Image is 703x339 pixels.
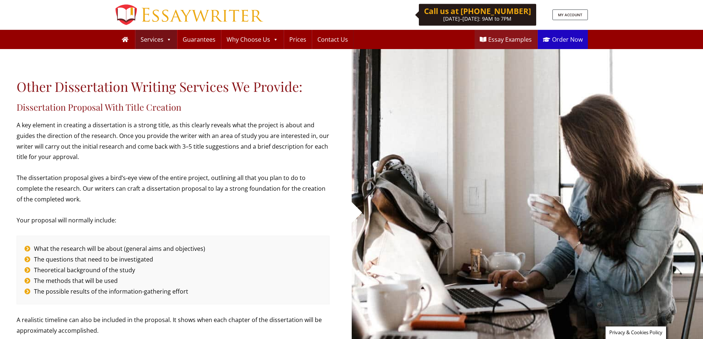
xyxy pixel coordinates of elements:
h1: Other Dissertation Writing Services We Provide: [17,79,330,94]
span: Privacy & Cookies Policy [609,329,662,336]
li: The questions that need to be investigated [24,254,322,265]
b: Call us at [PHONE_NUMBER] [424,6,531,16]
a: Services [135,30,177,49]
a: Order Now [538,30,588,49]
h2: Dissertation Proposal With Title Creation [17,102,330,113]
li: The methods that will be used [24,276,322,286]
li: What the research will be about (general aims and objectives) [24,243,322,254]
p: The dissertation proposal gives a bird’s-eye view of the entire project, outlining all that you p... [17,173,330,204]
li: Theoretical background of the study [24,265,322,276]
a: Guarantees [178,30,221,49]
p: Your proposal will normally include: [17,215,330,226]
a: Essay Examples [475,30,537,49]
p: A key element in creating a dissertation is a strong title, as this clearly reveals what the proj... [17,120,330,162]
a: Contact Us [312,30,353,49]
a: Prices [284,30,311,49]
a: MY ACCOUNT [552,10,588,20]
li: The possible results of the information-gathering effort [24,286,322,297]
p: A realistic timeline can also be included in the proposal. It shows when each chapter of the diss... [17,315,330,336]
a: Why Choose Us [221,30,283,49]
span: [DATE]–[DATE]: 9AM to 7PM [443,15,511,22]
